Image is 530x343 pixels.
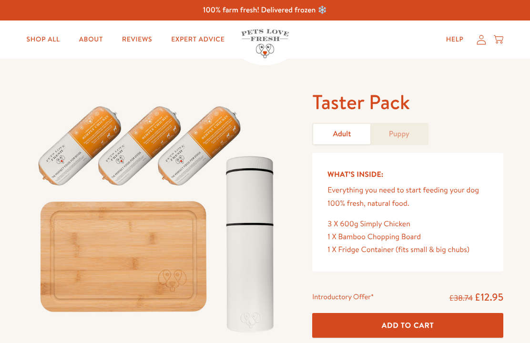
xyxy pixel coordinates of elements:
[312,291,374,305] div: Introductory Offer*
[438,30,471,49] a: Help
[313,124,370,144] a: Adult
[19,30,68,49] a: Shop All
[327,243,488,256] div: 1 X Fridge Container (fits small & big chubs)
[241,29,289,58] img: Pets Love Fresh
[27,89,290,341] img: Taster Pack - Adult
[312,313,503,338] button: Add To Cart
[327,184,488,210] p: Everything you need to start feeding your dog 100% fresh, natural food.
[327,168,488,181] h5: What’s Inside:
[382,320,434,330] span: Add To Cart
[163,30,232,49] a: Expert Advice
[370,124,428,144] a: Puppy
[71,30,111,49] a: About
[114,30,160,49] a: Reviews
[327,232,421,242] span: 1 X Bamboo Chopping Board
[475,290,504,304] span: £12.95
[312,89,503,115] h1: Taster Pack
[327,218,488,231] div: 3 X 600g Simply Chicken
[449,293,473,303] s: £38.74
